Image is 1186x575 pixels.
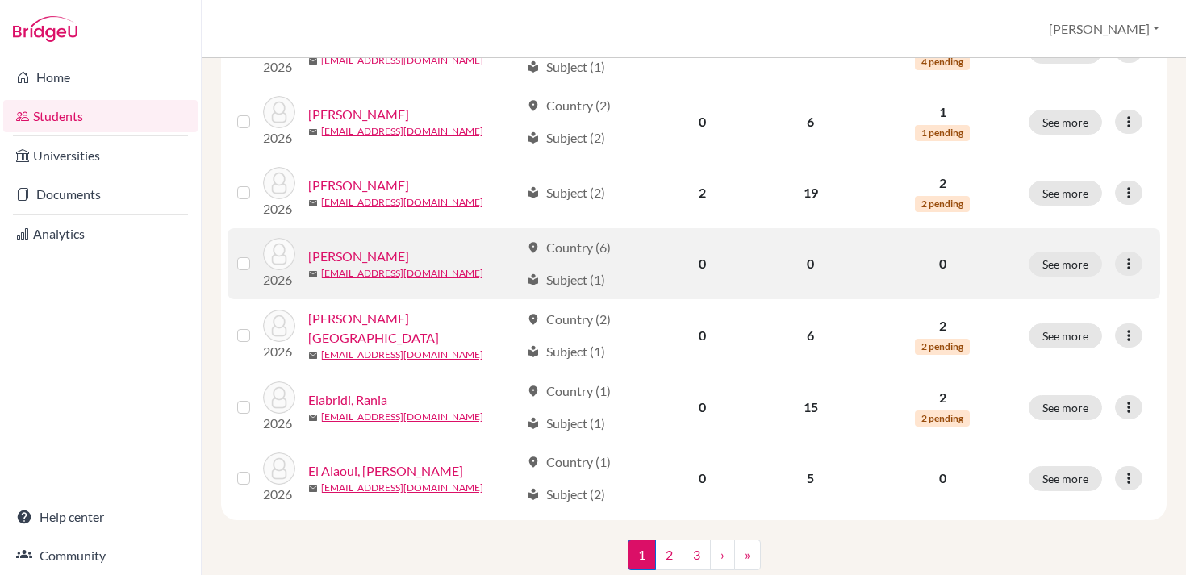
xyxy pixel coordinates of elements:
[3,100,198,132] a: Students
[655,540,683,570] a: 2
[527,270,605,290] div: Subject (1)
[321,348,483,362] a: [EMAIL_ADDRESS][DOMAIN_NAME]
[321,410,483,424] a: [EMAIL_ADDRESS][DOMAIN_NAME]
[263,452,295,485] img: El Alaoui, Ibrahim Mamoun
[308,351,318,360] span: mail
[308,56,318,66] span: mail
[876,388,1009,407] p: 2
[1029,466,1102,491] button: See more
[876,316,1009,335] p: 2
[263,167,295,199] img: Chaouni, Layla
[1029,395,1102,420] button: See more
[13,16,77,42] img: Bridge-U
[527,128,605,148] div: Subject (2)
[915,125,970,141] span: 1 pending
[527,99,540,112] span: location_on
[3,218,198,250] a: Analytics
[649,157,755,228] td: 2
[734,540,761,570] a: »
[527,273,540,286] span: local_library
[527,57,605,77] div: Subject (1)
[308,390,387,410] a: Elabridi, Rania
[527,345,540,358] span: local_library
[308,269,318,279] span: mail
[755,372,867,443] td: 15
[308,484,318,494] span: mail
[263,57,295,77] p: 2026
[755,443,867,514] td: 5
[1029,110,1102,135] button: See more
[1029,323,1102,348] button: See more
[915,410,970,427] span: 2 pending
[527,60,540,73] span: local_library
[915,54,970,70] span: 4 pending
[755,228,867,299] td: 0
[308,105,409,124] a: [PERSON_NAME]
[649,372,755,443] td: 0
[527,238,611,257] div: Country (6)
[321,481,483,495] a: [EMAIL_ADDRESS][DOMAIN_NAME]
[527,342,605,361] div: Subject (1)
[263,310,295,342] img: Corbin, Margaux
[527,385,540,398] span: location_on
[321,53,483,68] a: [EMAIL_ADDRESS][DOMAIN_NAME]
[527,241,540,254] span: location_on
[263,96,295,128] img: Bouzad, Halima
[527,310,611,329] div: Country (2)
[527,313,540,326] span: location_on
[527,96,611,115] div: Country (2)
[263,238,295,270] img: Chugani, Lina
[1029,181,1102,206] button: See more
[3,178,198,210] a: Documents
[527,381,611,401] div: Country (1)
[710,540,735,570] a: ›
[527,186,540,199] span: local_library
[527,452,611,472] div: Country (1)
[308,247,409,266] a: [PERSON_NAME]
[915,339,970,355] span: 2 pending
[263,199,295,219] p: 2026
[321,124,483,139] a: [EMAIL_ADDRESS][DOMAIN_NAME]
[649,86,755,157] td: 0
[308,198,318,208] span: mail
[527,456,540,469] span: location_on
[321,195,483,210] a: [EMAIL_ADDRESS][DOMAIN_NAME]
[321,266,483,281] a: [EMAIL_ADDRESS][DOMAIN_NAME]
[527,485,605,504] div: Subject (2)
[649,443,755,514] td: 0
[876,102,1009,122] p: 1
[649,228,755,299] td: 0
[915,196,970,212] span: 2 pending
[527,131,540,144] span: local_library
[1029,252,1102,277] button: See more
[527,414,605,433] div: Subject (1)
[649,299,755,372] td: 0
[527,488,540,501] span: local_library
[3,501,198,533] a: Help center
[263,485,295,504] p: 2026
[308,461,463,481] a: El Alaoui, [PERSON_NAME]
[263,270,295,290] p: 2026
[527,417,540,430] span: local_library
[876,254,1009,273] p: 0
[308,309,520,348] a: [PERSON_NAME][GEOGRAPHIC_DATA]
[755,86,867,157] td: 6
[755,157,867,228] td: 19
[3,140,198,172] a: Universities
[263,128,295,148] p: 2026
[3,540,198,572] a: Community
[755,299,867,372] td: 6
[876,469,1009,488] p: 0
[263,381,295,414] img: Elabridi, Rania
[308,127,318,137] span: mail
[628,540,656,570] span: 1
[683,540,711,570] a: 3
[527,183,605,202] div: Subject (2)
[263,414,295,433] p: 2026
[876,173,1009,193] p: 2
[308,176,409,195] a: [PERSON_NAME]
[1042,14,1167,44] button: [PERSON_NAME]
[3,61,198,94] a: Home
[308,413,318,423] span: mail
[263,342,295,361] p: 2026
